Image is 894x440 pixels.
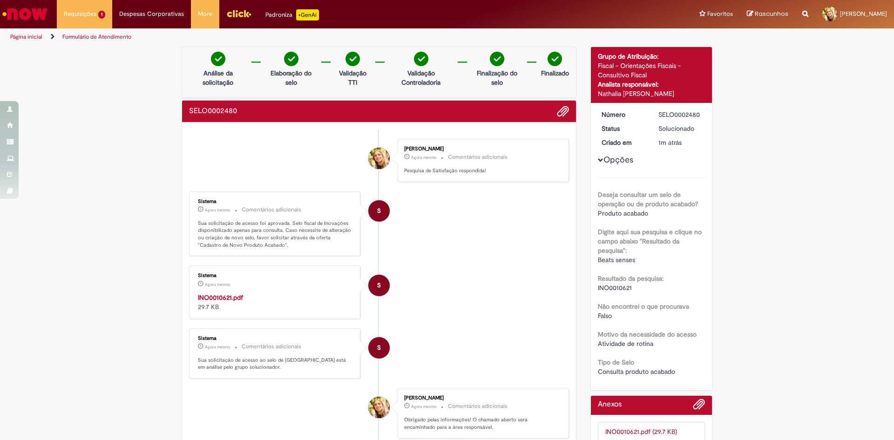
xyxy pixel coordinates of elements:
img: ServiceNow [1,5,49,23]
span: S [377,274,381,297]
div: Sistema [198,199,353,204]
p: Elaboração do selo [265,68,316,87]
span: 1 [98,11,105,19]
div: 27/08/2025 16:02:14 [658,138,702,147]
span: Consulta produto acabado [598,367,675,376]
div: Nathalia [PERSON_NAME] [598,89,705,98]
span: Favoritos [707,9,733,19]
h2: Anexos [598,400,622,409]
small: Comentários adicionais [448,402,508,410]
div: Ana Beatriz Nunes Gonzalez Pinto [368,148,390,169]
p: Finalizado [541,68,569,78]
span: Produto acabado [598,209,648,217]
p: +GenAi [296,9,319,20]
span: Agora mesmo [205,344,230,350]
img: check-circle-green.png [284,52,298,66]
dt: Status [595,124,652,133]
div: Sistema [368,275,390,296]
div: SELO0002480 [658,110,702,119]
span: S [377,200,381,222]
time: 27/08/2025 16:02:51 [205,207,230,213]
b: Deseja consultar um selo de operação ou de produto acabado? [598,190,698,208]
div: System [368,200,390,222]
img: check-circle-green.png [548,52,562,66]
span: Agora mesmo [411,404,436,409]
button: Adicionar anexos [693,398,705,415]
small: Comentários adicionais [448,153,508,161]
img: check-circle-green.png [414,52,428,66]
span: Falso [598,311,612,320]
div: 29.7 KB [198,293,353,311]
div: [PERSON_NAME] [404,146,559,152]
img: check-circle-green.png [345,52,360,66]
b: Tipo de Selo [598,358,634,366]
span: Agora mesmo [411,155,436,160]
dt: Criado em [595,138,652,147]
div: Ana Beatriz Nunes Gonzalez Pinto [368,397,390,418]
span: Agora mesmo [205,282,230,287]
span: S [377,337,381,359]
span: Despesas Corporativas [119,9,184,19]
span: INO0010621 [598,284,632,292]
span: Beats senses [598,256,635,264]
div: Sistema [198,273,353,278]
a: Formulário de Atendimento [62,33,131,41]
a: Página inicial [10,33,42,41]
p: Validação TTI [335,68,371,87]
span: More [198,9,212,19]
time: 27/08/2025 16:02:51 [205,282,230,287]
div: Fiscal - Orientações Fiscais - Consultivo Fiscal [598,61,705,80]
p: Finalização do selo [472,68,522,87]
small: Comentários adicionais [242,343,301,351]
b: Resultado da pesquisa: [598,274,664,283]
time: 27/08/2025 16:02:14 [658,138,682,147]
dt: Número [595,110,652,119]
a: INO0010621.pdf (29.7 KB) [605,427,677,436]
img: check-circle-green.png [211,52,225,66]
a: Rascunhos [747,10,788,19]
p: Obrigado pelas informações! O chamado aberto será encaminhado para a área responsável. [404,416,559,431]
time: 27/08/2025 16:02:18 [205,344,230,350]
div: Analista responsável: [598,80,705,89]
b: Digite aqui sua pesquisa e clique no campo abaixo "Resultado da pesquisa": [598,228,702,255]
div: [PERSON_NAME] [404,395,559,401]
p: Sua solicitação de acesso ao selo de [GEOGRAPHIC_DATA] está em análise pelo grupo solucionador. [198,357,353,371]
ul: Trilhas de página [7,28,589,46]
span: Agora mesmo [205,207,230,213]
div: Grupo de Atribuição: [598,52,705,61]
img: check-circle-green.png [490,52,504,66]
a: INO0010621.pdf [198,293,243,302]
p: Validação Controladoria [389,68,454,87]
div: System [368,337,390,359]
span: 1m atrás [658,138,682,147]
small: Comentários adicionais [242,206,301,214]
span: Atividade de rotina [598,339,653,348]
div: Solucionado [658,124,702,133]
p: Análise da solicitação [189,68,247,87]
b: Não encontrei o que procurava [598,302,689,311]
time: 27/08/2025 16:02:13 [411,404,436,409]
h2: SELO0002480 Histórico de tíquete [189,107,237,115]
div: Sistema [198,336,353,341]
div: Padroniza [265,9,319,20]
p: Pesquisa de Satisfação respondida! [404,167,559,175]
img: click_logo_yellow_360x200.png [226,7,251,20]
span: Rascunhos [755,9,788,18]
span: [PERSON_NAME] [840,10,887,18]
p: Sua solicitação de acesso foi aprovada. Selo fiscal de Inovações disponibilizado apenas para cons... [198,220,353,249]
b: Motivo da necessidade do acesso [598,330,697,338]
span: Requisições [64,9,96,19]
button: Adicionar anexos [557,105,569,117]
